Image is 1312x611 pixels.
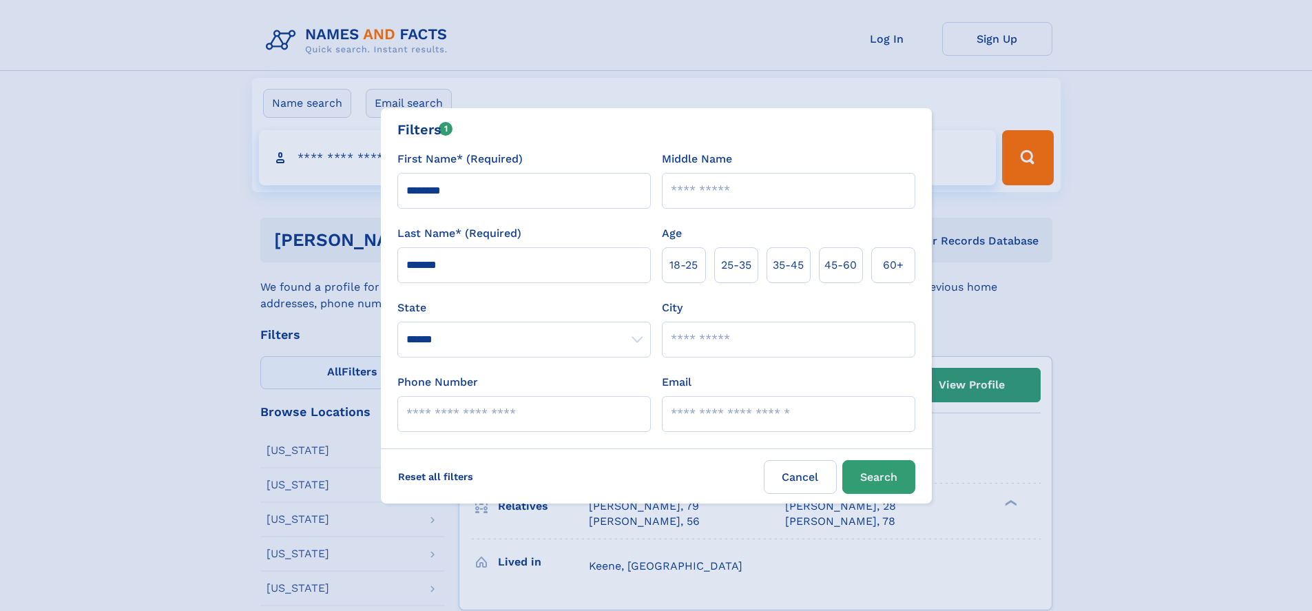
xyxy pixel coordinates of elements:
[662,225,682,242] label: Age
[397,151,523,167] label: First Name* (Required)
[842,460,915,494] button: Search
[397,225,521,242] label: Last Name* (Required)
[389,460,482,493] label: Reset all filters
[662,300,683,316] label: City
[662,374,691,391] label: Email
[669,257,698,273] span: 18‑25
[397,300,651,316] label: State
[397,374,478,391] label: Phone Number
[764,460,837,494] label: Cancel
[883,257,904,273] span: 60+
[824,257,857,273] span: 45‑60
[397,119,453,140] div: Filters
[721,257,751,273] span: 25‑35
[662,151,732,167] label: Middle Name
[773,257,804,273] span: 35‑45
